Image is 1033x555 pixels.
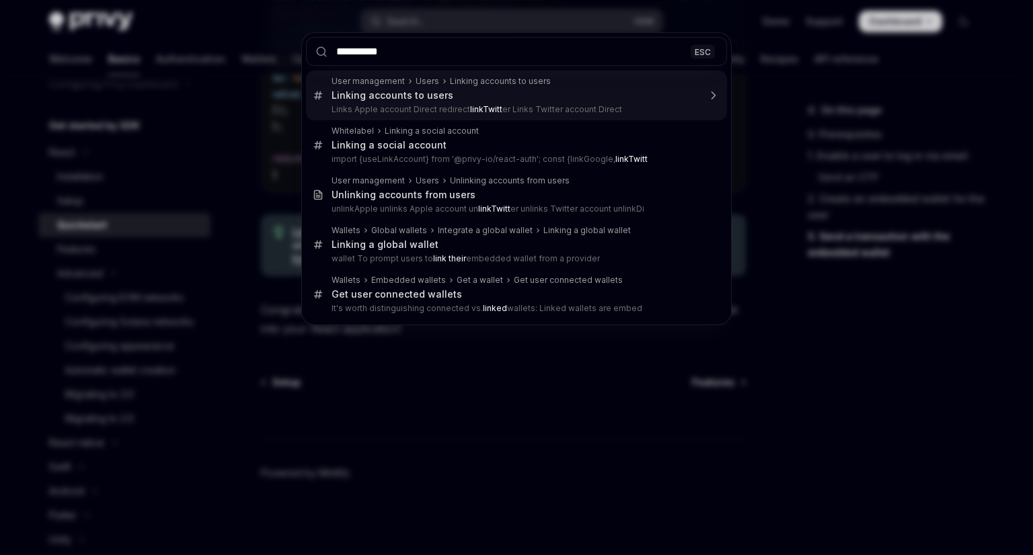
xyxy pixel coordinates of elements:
p: It's worth distinguishing connected vs. wallets: Linked wallets are embed [332,303,699,314]
div: Unlinking accounts from users [332,189,475,201]
div: Linking a global wallet [332,239,438,251]
b: linkTwitt [470,104,502,114]
div: Users [416,175,439,186]
div: ESC [691,44,715,58]
b: linkTwitt [615,154,648,164]
b: linked [483,303,507,313]
div: Wallets [332,225,360,236]
div: Global wallets [371,225,427,236]
div: Get user connected wallets [332,288,462,300]
div: Linking a social account [385,126,479,136]
div: Users [416,76,439,87]
div: User management [332,76,405,87]
div: Get user connected wallets [514,275,623,286]
p: wallet To prompt users to embedded wallet from a provider [332,253,699,264]
div: Wallets [332,275,360,286]
p: Links Apple account Direct redirect er Links Twitter account Direct [332,104,699,115]
div: Linking a social account [332,139,447,151]
div: Get a wallet [457,275,503,286]
div: Linking accounts to users [332,89,453,101]
div: Linking a global wallet [543,225,631,236]
div: Whitelabel [332,126,374,136]
p: unlinkApple unlinks Apple account un er unlinks Twitter account unlinkDi [332,204,699,214]
b: linkTwitt [478,204,510,214]
div: User management [332,175,405,186]
div: Integrate a global wallet [438,225,533,236]
div: Embedded wallets [371,275,446,286]
div: Linking accounts to users [450,76,551,87]
div: Unlinking accounts from users [450,175,570,186]
b: link their [433,253,466,263]
p: import {useLinkAccount} from '@privy-io/react-auth'; const {linkGoogle, [332,154,699,165]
